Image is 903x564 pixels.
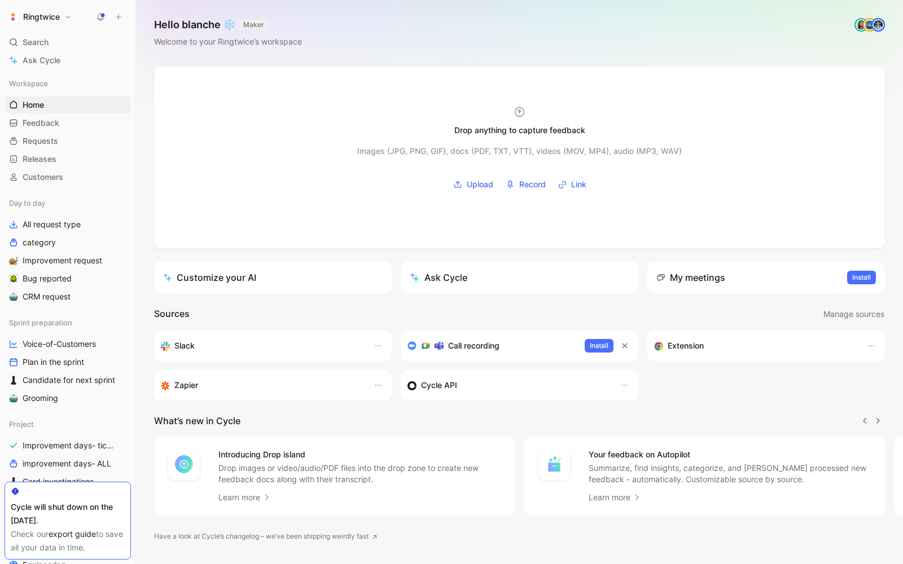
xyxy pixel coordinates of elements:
span: Search [23,36,49,49]
div: Day to dayAll request typecategory🐌Improvement request🪲Bug reported🤖CRM request [5,195,131,305]
div: Capture feedback from anywhere on the web [654,339,856,352]
div: ProjectImprovement days- tickets readyimprovement days- ALL♟️Card investigations [5,416,131,490]
h1: Ringtwice [23,12,60,22]
div: Ask Cycle [410,271,467,284]
img: Ringtwice [7,11,19,23]
p: Drop images or video/audio/PDF files into the drop zone to create new feedback docs along with th... [218,462,502,485]
a: ♟️Candidate for next sprint [5,372,131,389]
a: Customers [5,169,131,186]
a: Voice-of-Customers [5,336,131,352]
span: Manage sources [823,307,884,321]
img: avatar [864,19,875,30]
h4: Your feedback on Autopilot [589,448,872,461]
span: improvement days- ALL [23,458,111,469]
div: Workspace [5,75,131,92]
span: Sprint preparation [9,317,72,328]
span: Card investigations [23,476,94,487]
img: 🐌 [9,256,18,265]
h3: Zapier [174,378,198,392]
div: Sprint preparationVoice-of-CustomersPlan in the sprint♟️Candidate for next sprint🤖Grooming [5,314,131,407]
a: 🪲Bug reported [5,270,131,287]
button: Manage sources [823,307,885,321]
img: ♟️ [9,376,18,385]
a: Learn more [589,491,642,504]
button: Ask Cycle [401,262,638,293]
span: Requests [23,135,58,147]
button: Link [554,176,590,193]
a: All request type [5,216,131,233]
a: Requests [5,133,131,149]
a: Releases [5,151,131,168]
h2: What’s new in Cycle [154,414,240,428]
span: Workspace [9,78,48,89]
div: Drop anything to capture feedback [454,124,585,137]
a: Improvement days- tickets ready [5,437,131,454]
span: Install [852,272,871,283]
h3: Call recording [448,339,499,352]
button: 🤖 [7,290,20,303]
div: Sync your customers, send feedback and get updates in Slack [161,339,362,352]
img: ♟️ [9,477,18,486]
div: Capture feedback from thousands of sources with Zapier (survey results, recordings, sheets, etc). [161,378,362,392]
span: Upload [467,178,493,191]
span: Project [9,418,34,430]
a: 🐌Improvement request [5,252,131,269]
button: 🐌 [7,254,20,267]
a: 🤖Grooming [5,390,131,407]
a: Feedback [5,114,131,131]
span: Customers [23,171,63,183]
h2: Sources [154,307,190,321]
button: ♟️ [7,373,20,387]
a: category [5,234,131,251]
div: Search [5,34,131,51]
a: ♟️Card investigations [5,473,131,490]
div: Day to day [5,195,131,211]
span: Home [23,99,44,111]
img: avatar [873,19,884,30]
button: Record [502,176,550,193]
h3: Extension [668,339,704,352]
button: Install [585,339,613,352]
div: Customize your AI [163,271,256,284]
span: Install [590,340,608,351]
div: Welcome to your Ringtwice’s workspace [154,35,302,49]
a: Have a look at Cycle’s changelog – we’ve been shipping weirdly fast [154,531,378,542]
button: Upload [449,176,497,193]
span: Grooming [23,393,58,404]
div: Check our to save all your data in time. [11,527,125,554]
img: 🤖 [9,394,18,403]
div: Sprint preparation [5,314,131,331]
span: Bug reported [23,273,72,284]
img: avatar [856,19,867,30]
a: improvement days- ALL [5,455,131,472]
button: MAKER [240,19,268,30]
div: Cycle will shut down on the [DATE]. [11,500,125,527]
div: Images (JPG, PNG, GIF), docs (PDF, TXT, VTT), videos (MOV, MP4), audio (MP3, WAV) [357,144,682,158]
div: Record & transcribe meetings from Zoom, Meet & Teams. [407,339,576,352]
span: category [23,237,56,248]
a: Plan in the sprint [5,354,131,371]
a: Learn more [218,491,271,504]
span: Link [571,178,586,191]
h4: Introducing Drop island [218,448,502,461]
span: Feedback [23,117,59,129]
img: 🪲 [9,274,18,283]
span: Releases [23,153,56,165]
button: 🪲 [7,272,20,285]
a: Home [5,96,131,113]
span: Plan in the sprint [23,356,84,368]
p: Summarize, find insights, categorize, and [PERSON_NAME] processed new feedback - automatically. C... [589,462,872,485]
span: Candidate for next sprint [23,374,115,386]
span: Day to day [9,197,45,209]
button: RingtwiceRingtwice [5,9,74,25]
a: export guide [49,529,96,539]
button: Install [847,271,876,284]
h3: Slack [174,339,195,352]
a: Ask Cycle [5,52,131,69]
h1: Hello blanche ❄️ [154,18,302,32]
h3: Cycle API [421,378,457,392]
div: Sync customers & send feedback from custom sources. Get inspired by our favorite use case [407,378,609,392]
button: ♟️ [7,475,20,488]
a: Customize your AI [154,262,392,293]
span: Voice-of-Customers [23,338,96,350]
